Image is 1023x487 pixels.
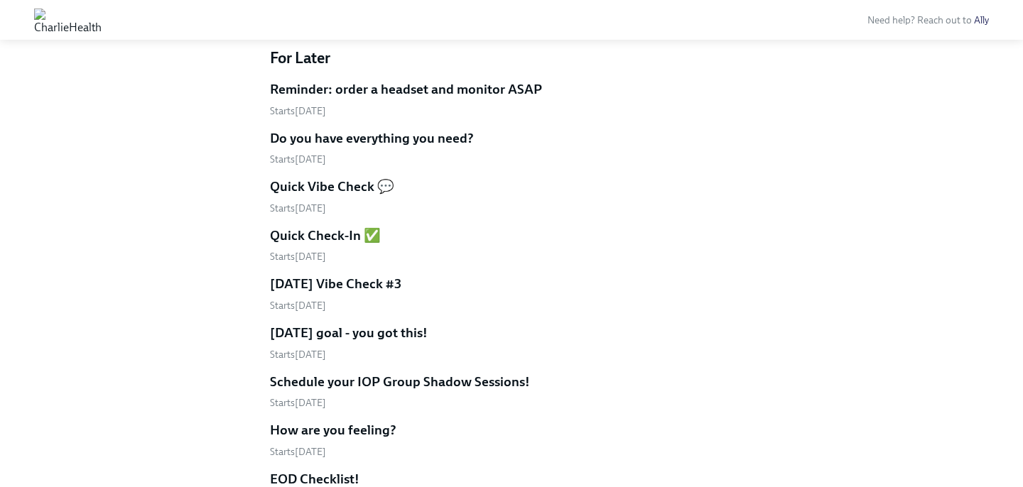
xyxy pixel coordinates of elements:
[270,397,326,409] span: Thursday, October 16th 2025, 10:00 am
[270,129,474,148] h5: Do you have everything you need?
[270,177,753,215] a: Quick Vibe Check 💬Starts[DATE]
[270,202,326,214] span: Tuesday, October 7th 2025, 5:00 pm
[270,446,326,458] span: Thursday, October 16th 2025, 5:00 pm
[974,14,989,26] a: Ally
[270,153,326,165] span: Tuesday, October 7th 2025, 10:00 am
[34,9,102,31] img: CharlieHealth
[270,251,326,263] span: Thursday, October 9th 2025, 5:00 pm
[270,275,401,293] h5: [DATE] Vibe Check #3
[270,48,753,69] h4: For Later
[270,177,394,196] h5: Quick Vibe Check 💬
[270,373,530,391] h5: Schedule your IOP Group Shadow Sessions!
[270,129,753,167] a: Do you have everything you need?Starts[DATE]
[270,421,396,439] h5: How are you feeling?
[270,421,753,459] a: How are you feeling?Starts[DATE]
[270,226,381,245] h5: Quick Check-In ✅
[270,349,326,361] span: Thursday, October 16th 2025, 7:00 am
[270,324,428,342] h5: [DATE] goal - you got this!
[270,80,542,99] h5: Reminder: order a headset and monitor ASAP
[270,373,753,410] a: Schedule your IOP Group Shadow Sessions!Starts[DATE]
[270,300,326,312] span: Tuesday, October 14th 2025, 5:00 pm
[867,14,989,26] span: Need help? Reach out to
[270,324,753,361] a: [DATE] goal - you got this!Starts[DATE]
[270,105,326,117] span: Monday, October 6th 2025, 10:00 am
[270,275,753,312] a: [DATE] Vibe Check #3Starts[DATE]
[270,226,753,264] a: Quick Check-In ✅Starts[DATE]
[270,80,753,118] a: Reminder: order a headset and monitor ASAPStarts[DATE]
